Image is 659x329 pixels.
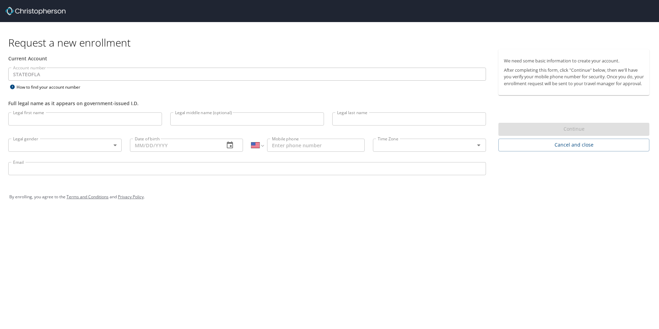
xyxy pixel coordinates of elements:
div: Current Account [8,55,486,62]
input: Enter phone number [267,139,365,152]
a: Privacy Policy [118,194,144,200]
span: Cancel and close [504,141,644,149]
button: Open [474,140,484,150]
input: MM/DD/YYYY [130,139,219,152]
h1: Request a new enrollment [8,36,655,49]
a: Terms and Conditions [67,194,109,200]
div: Full legal name as it appears on government-issued I.D. [8,100,486,107]
div: How to find your account number [8,83,94,91]
p: After completing this form, click "Continue" below, then we'll have you verify your mobile phone ... [504,67,644,87]
div: ​ [8,139,122,152]
div: By enrolling, you agree to the and . [9,188,650,206]
button: Cancel and close [498,139,649,151]
p: We need some basic information to create your account. [504,58,644,64]
img: cbt logo [6,7,65,15]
